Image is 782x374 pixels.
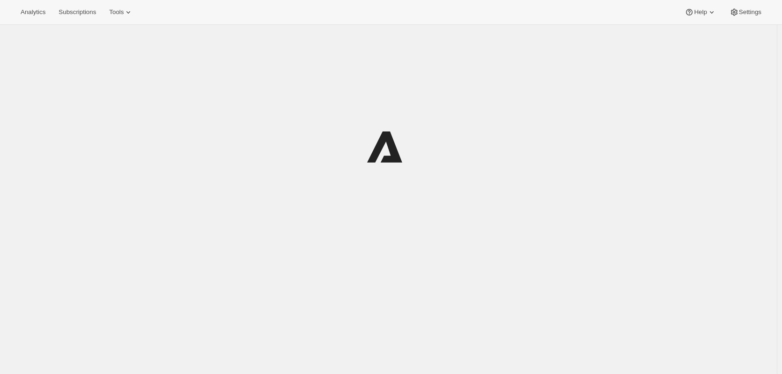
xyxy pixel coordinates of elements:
[694,8,707,16] span: Help
[103,6,139,19] button: Tools
[724,6,767,19] button: Settings
[15,6,51,19] button: Analytics
[53,6,102,19] button: Subscriptions
[109,8,124,16] span: Tools
[59,8,96,16] span: Subscriptions
[679,6,722,19] button: Help
[21,8,45,16] span: Analytics
[739,8,761,16] span: Settings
